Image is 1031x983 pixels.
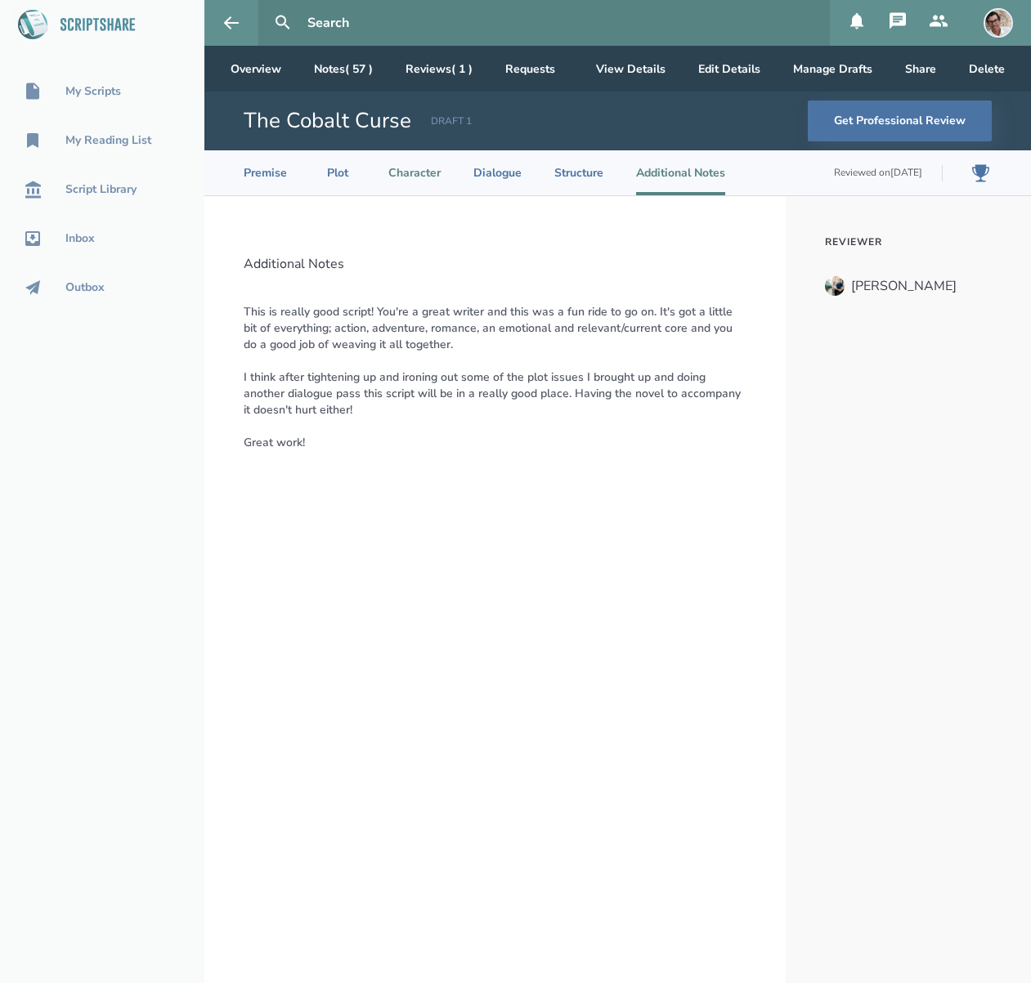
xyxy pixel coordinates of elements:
li: Plot [320,150,356,195]
h2: Additional Notes [244,255,746,273]
h1: The Cobalt Curse [244,106,411,136]
div: DRAFT 1 [431,114,472,128]
a: Reviews( 1 ) [392,46,486,92]
li: Dialogue [473,150,522,195]
li: Structure [554,150,603,195]
div: Script Library [65,183,137,196]
li: Reviewed on [DATE] [758,165,943,181]
button: Get Professional Review [808,101,992,141]
div: My Reading List [65,134,151,147]
a: Requests [492,46,568,92]
li: Character [388,150,441,195]
img: user_1673573717-crop.jpg [825,276,845,296]
div: My Scripts [65,85,121,98]
a: [PERSON_NAME] [825,268,992,304]
button: Manage Drafts [780,46,885,92]
li: Premise [244,150,287,195]
div: Inbox [65,232,95,245]
button: View Details [583,46,679,92]
p: This is really good script! You're a great writer and this was a fun ride to go on. It's got a li... [244,304,746,451]
button: Delete [956,46,1018,92]
h3: Reviewer [825,235,992,248]
div: [PERSON_NAME] [851,279,957,293]
a: Notes( 57 ) [301,46,386,92]
button: Edit Details [685,46,773,92]
div: Outbox [65,281,105,294]
li: Additional Notes [636,150,725,195]
a: Overview [217,46,294,92]
img: user_1714333753-crop.jpg [984,8,1013,38]
button: Share [892,46,949,92]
